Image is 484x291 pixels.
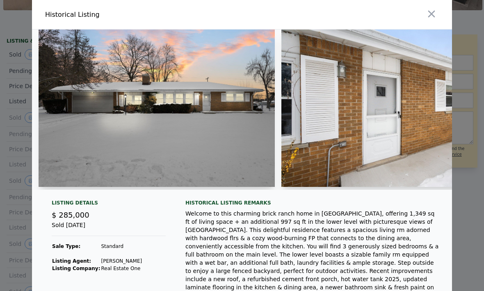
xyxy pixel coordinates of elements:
[100,265,142,272] td: Real Estate One
[52,211,89,219] span: $ 285,000
[52,258,91,264] strong: Listing Agent:
[52,243,80,249] strong: Sale Type:
[52,221,166,236] div: Sold [DATE]
[45,10,239,20] div: Historical Listing
[100,243,142,250] td: Standard
[39,30,275,187] img: Property Img
[100,257,142,265] td: [PERSON_NAME]
[185,200,439,206] div: Historical Listing remarks
[52,266,100,271] strong: Listing Company:
[52,200,166,209] div: Listing Details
